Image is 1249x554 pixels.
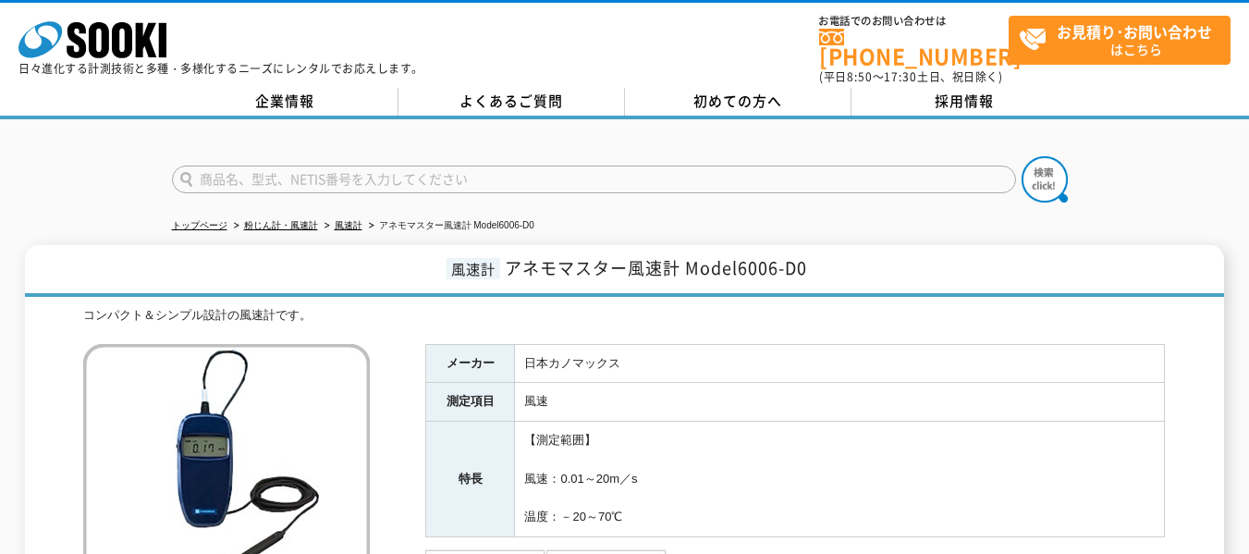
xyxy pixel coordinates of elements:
a: トップページ [172,220,227,230]
a: 企業情報 [172,88,398,116]
td: 風速 [515,383,1165,422]
input: 商品名、型式、NETIS番号を入力してください [172,166,1016,193]
p: 日々進化する計測技術と多種・多様化するニーズにレンタルでお応えします。 [18,63,423,74]
th: メーカー [426,344,515,383]
span: 風速計 [447,258,500,279]
span: お電話でのお問い合わせは [819,16,1009,27]
a: 風速計 [335,220,362,230]
span: アネモマスター風速計 Model6006-D0 [505,255,807,280]
a: 粉じん計・風速計 [244,220,318,230]
span: (平日 ～ 土日、祝日除く) [819,68,1002,85]
td: 日本カノマックス [515,344,1165,383]
a: よくあるご質問 [398,88,625,116]
img: btn_search.png [1022,156,1068,203]
th: 特長 [426,422,515,537]
a: 採用情報 [851,88,1078,116]
td: 【測定範囲】 風速：0.01～20m／s 温度：－20～70℃ [515,422,1165,537]
span: はこちら [1019,17,1230,63]
a: [PHONE_NUMBER] [819,29,1009,67]
a: 初めての方へ [625,88,851,116]
span: 8:50 [847,68,873,85]
span: 初めての方へ [693,91,782,111]
li: アネモマスター風速計 Model6006-D0 [365,216,534,236]
div: コンパクト＆シンプル設計の風速計です。 [83,306,1165,326]
strong: お見積り･お問い合わせ [1057,20,1212,43]
th: 測定項目 [426,383,515,422]
span: 17:30 [884,68,917,85]
a: お見積り･お問い合わせはこちら [1009,16,1231,65]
